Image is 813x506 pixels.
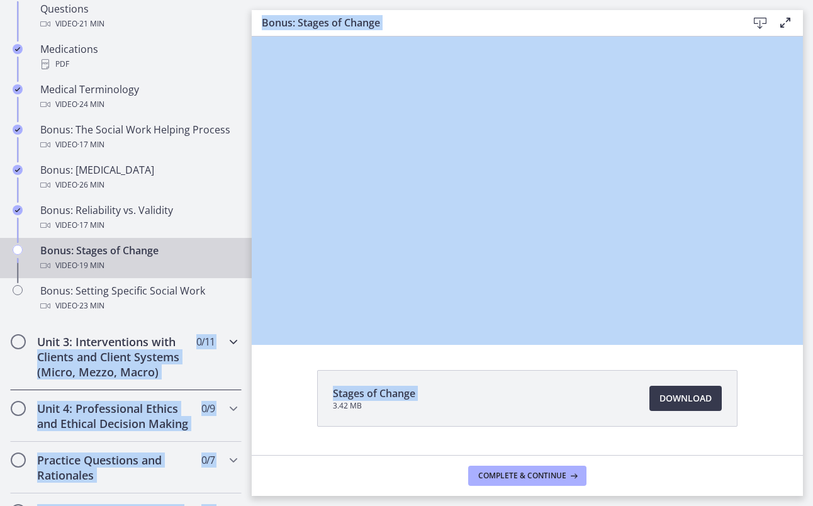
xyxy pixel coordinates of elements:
span: Complete & continue [478,471,566,481]
span: 0 / 11 [196,334,215,349]
h3: Bonus: Stages of Change [262,15,727,30]
div: Video [40,16,237,31]
i: Completed [13,125,23,135]
div: Medications [40,42,237,72]
span: · 17 min [77,137,104,152]
i: Completed [13,205,23,215]
div: Bonus: Setting Specific Social Work [40,283,237,313]
div: Video [40,258,237,273]
span: 0 / 7 [201,453,215,468]
h2: Practice Questions and Rationales [37,453,191,483]
span: · 17 min [77,218,104,233]
div: PDF [40,57,237,72]
h2: Unit 4: Professional Ethics and Ethical Decision Making [37,401,191,431]
button: Complete & continue [468,466,586,486]
span: Stages of Change [333,386,415,401]
span: · 21 min [77,16,104,31]
div: Video [40,97,237,112]
h2: Unit 3: Interventions with Clients and Client Systems (Micro, Mezzo, Macro) [37,334,191,379]
div: Bonus: Stages of Change [40,243,237,273]
span: · 23 min [77,298,104,313]
i: Completed [13,84,23,94]
div: Video [40,298,237,313]
span: 0 / 9 [201,401,215,416]
span: · 24 min [77,97,104,112]
i: Completed [13,44,23,54]
div: Video [40,137,237,152]
div: Bonus: [MEDICAL_DATA] [40,162,237,193]
div: Video [40,218,237,233]
div: Medical Terminology [40,82,237,112]
div: Bonus: Reliability vs. Validity [40,203,237,233]
span: · 26 min [77,177,104,193]
a: Download [649,386,722,411]
span: 3.42 MB [333,401,415,411]
i: Completed [13,165,23,175]
iframe: Video Lesson [252,37,803,341]
div: Video [40,177,237,193]
span: Download [659,391,712,406]
div: Bonus: The Social Work Helping Process [40,122,237,152]
span: · 19 min [77,258,104,273]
